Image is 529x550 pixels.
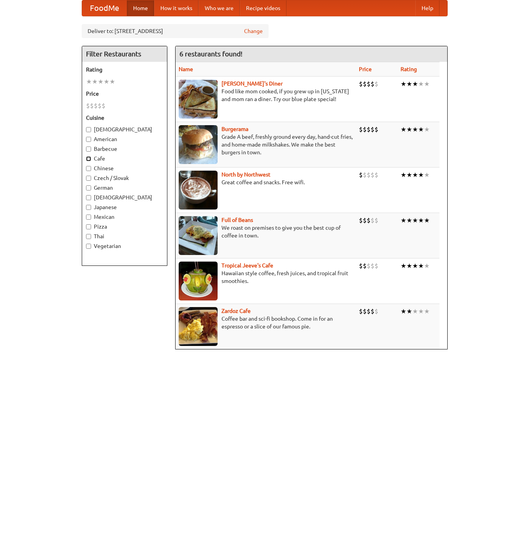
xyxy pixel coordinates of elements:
[359,171,363,179] li: $
[401,80,406,88] li: ★
[418,125,424,134] li: ★
[94,101,98,110] li: $
[371,171,374,179] li: $
[240,0,286,16] a: Recipe videos
[374,80,378,88] li: $
[244,27,263,35] a: Change
[371,307,374,316] li: $
[221,171,271,178] a: North by Northwest
[221,262,273,269] a: Tropical Jeeve's Cafe
[418,262,424,270] li: ★
[179,87,353,103] p: Food like mom cooked, if you grew up in [US_STATE] and mom ran a diner. Try our blue plate special!
[86,101,90,110] li: $
[221,308,251,314] a: Zardoz Cafe
[363,80,367,88] li: $
[86,232,163,240] label: Thai
[86,135,163,143] label: American
[179,307,218,346] img: zardoz.jpg
[367,171,371,179] li: $
[359,262,363,270] li: $
[374,171,378,179] li: $
[401,216,406,225] li: ★
[86,156,91,161] input: Cafe
[179,262,218,300] img: jeeves.jpg
[179,133,353,156] p: Grade A beef, freshly ground every day, hand-cut fries, and home-made milkshakes. We make the bes...
[221,126,248,132] a: Burgerama
[179,269,353,285] p: Hawaiian style coffee, fresh juices, and tropical fruit smoothies.
[179,171,218,210] img: north.jpg
[359,307,363,316] li: $
[371,262,374,270] li: $
[90,101,94,110] li: $
[221,217,253,223] b: Full of Beans
[179,224,353,239] p: We roast on premises to give you the best cup of coffee in town.
[86,77,92,86] li: ★
[179,66,193,72] a: Name
[374,307,378,316] li: $
[127,0,154,16] a: Home
[179,178,353,186] p: Great coffee and snacks. Free wifi.
[179,216,218,255] img: beans.jpg
[86,224,91,229] input: Pizza
[199,0,240,16] a: Who we are
[374,262,378,270] li: $
[424,216,430,225] li: ★
[406,262,412,270] li: ★
[401,262,406,270] li: ★
[86,194,163,201] label: [DEMOGRAPHIC_DATA]
[418,171,424,179] li: ★
[401,66,417,72] a: Rating
[401,171,406,179] li: ★
[401,125,406,134] li: ★
[86,213,163,221] label: Mexican
[86,145,163,153] label: Barbecue
[363,125,367,134] li: $
[412,80,418,88] li: ★
[406,307,412,316] li: ★
[86,174,163,182] label: Czech / Slovak
[82,46,167,62] h4: Filter Restaurants
[406,125,412,134] li: ★
[371,125,374,134] li: $
[86,155,163,162] label: Cafe
[86,127,91,132] input: [DEMOGRAPHIC_DATA]
[359,80,363,88] li: $
[359,216,363,225] li: $
[86,234,91,239] input: Thai
[424,80,430,88] li: ★
[86,66,163,73] h5: Rating
[359,125,363,134] li: $
[418,216,424,225] li: ★
[86,244,91,249] input: Vegetarian
[406,80,412,88] li: ★
[371,80,374,88] li: $
[86,195,91,200] input: [DEMOGRAPHIC_DATA]
[86,242,163,250] label: Vegetarian
[86,114,163,122] h5: Cuisine
[104,77,109,86] li: ★
[86,176,91,181] input: Czech / Slovak
[109,77,115,86] li: ★
[367,125,371,134] li: $
[86,90,163,98] h5: Price
[424,125,430,134] li: ★
[406,216,412,225] li: ★
[102,101,105,110] li: $
[412,125,418,134] li: ★
[418,307,424,316] li: ★
[221,80,283,87] a: [PERSON_NAME]'s Diner
[86,166,91,171] input: Chinese
[86,137,91,142] input: American
[367,262,371,270] li: $
[86,215,91,220] input: Mexican
[374,125,378,134] li: $
[367,307,371,316] li: $
[412,171,418,179] li: ★
[415,0,439,16] a: Help
[363,216,367,225] li: $
[86,126,163,133] label: [DEMOGRAPHIC_DATA]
